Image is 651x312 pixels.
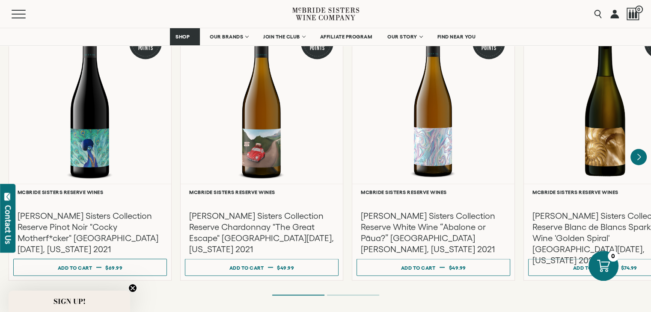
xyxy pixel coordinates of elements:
[128,284,137,292] button: Close teaser
[9,291,130,312] div: SIGN UP!Close teaser
[170,28,200,45] a: SHOP
[357,259,510,276] button: Add to cart $49.99
[105,265,122,270] span: $69.99
[189,210,334,254] h3: [PERSON_NAME] Sisters Collection Reserve Chardonnay "The Great Escape" [GEOGRAPHIC_DATA][DATE], [...
[175,34,190,40] span: SHOP
[263,34,300,40] span: JOIN THE CLUB
[18,189,163,194] h6: McBride Sisters Reserve Wines
[361,210,506,254] h3: [PERSON_NAME] Sisters Collection Reserve White Wine “Abalone or Pāua?” [GEOGRAPHIC_DATA][PERSON_N...
[621,265,637,270] span: $74.99
[327,294,379,295] li: Page dot 2
[13,259,167,276] button: Add to cart $69.99
[361,189,506,194] h6: McBride Sisters Reserve Wines
[352,17,515,280] a: White 90 Points McBride Sisters Collection Reserve White Wine McBride Sisters Reserve Wines [PERS...
[185,259,339,276] button: Add to cart $49.99
[9,17,172,280] a: Red 91 Points McBride Sisters Collection Reserve Pinot Noir "Cocky Motherf*cker" Santa Lucia High...
[258,28,310,45] a: JOIN THE CLUB
[189,189,334,194] h6: McBride Sisters Reserve Wines
[608,251,618,262] div: 0
[387,34,417,40] span: OUR STORY
[229,261,264,274] div: Add to cart
[4,205,12,244] div: Contact Us
[210,34,243,40] span: OUR BRANDS
[54,296,86,306] span: SIGN UP!
[635,6,643,13] span: 0
[320,34,372,40] span: AFFILIATE PROGRAM
[573,261,608,274] div: Add to cart
[432,28,482,45] a: FIND NEAR YOU
[12,10,42,18] button: Mobile Menu Trigger
[401,261,436,274] div: Add to cart
[449,265,466,270] span: $49.99
[315,28,378,45] a: AFFILIATE PROGRAM
[58,261,92,274] div: Add to cart
[382,28,428,45] a: OUR STORY
[277,265,294,270] span: $49.99
[437,34,476,40] span: FIND NEAR YOU
[204,28,253,45] a: OUR BRANDS
[272,294,324,295] li: Page dot 1
[630,149,647,165] button: Next
[180,17,343,280] a: White 91 Points McBride Sisters Collection Reserve Chardonnay "The Great Escape" Santa Lucia High...
[18,210,163,254] h3: [PERSON_NAME] Sisters Collection Reserve Pinot Noir "Cocky Motherf*cker" [GEOGRAPHIC_DATA][DATE],...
